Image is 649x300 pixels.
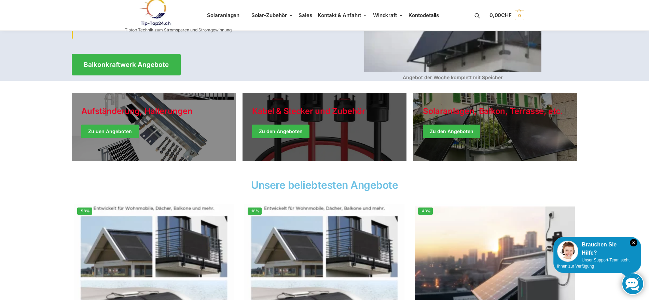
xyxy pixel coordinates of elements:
[413,93,577,161] a: Winter Jackets
[489,12,512,18] span: 0,00
[557,241,578,262] img: Customer service
[515,11,524,20] span: 0
[630,239,637,246] i: Schließen
[403,74,503,80] strong: Angebot der Woche komplett mit Speicher
[409,12,439,18] span: Kontodetails
[72,93,236,161] a: Holiday Style
[557,241,637,257] div: Brauchen Sie Hilfe?
[84,61,169,68] span: Balkonkraftwerk Angebote
[299,12,312,18] span: Sales
[72,54,181,75] a: Balkonkraftwerk Angebote
[489,5,524,26] a: 0,00CHF 0
[557,258,630,269] span: Unser Support-Team steht Ihnen zur Verfügung
[72,180,577,190] h2: Unsere beliebtesten Angebote
[318,12,361,18] span: Kontakt & Anfahrt
[373,12,397,18] span: Windkraft
[243,93,406,161] a: Holiday Style
[501,12,512,18] span: CHF
[125,28,232,32] p: Tiptop Technik zum Stromsparen und Stromgewinnung
[251,12,287,18] span: Solar-Zubehör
